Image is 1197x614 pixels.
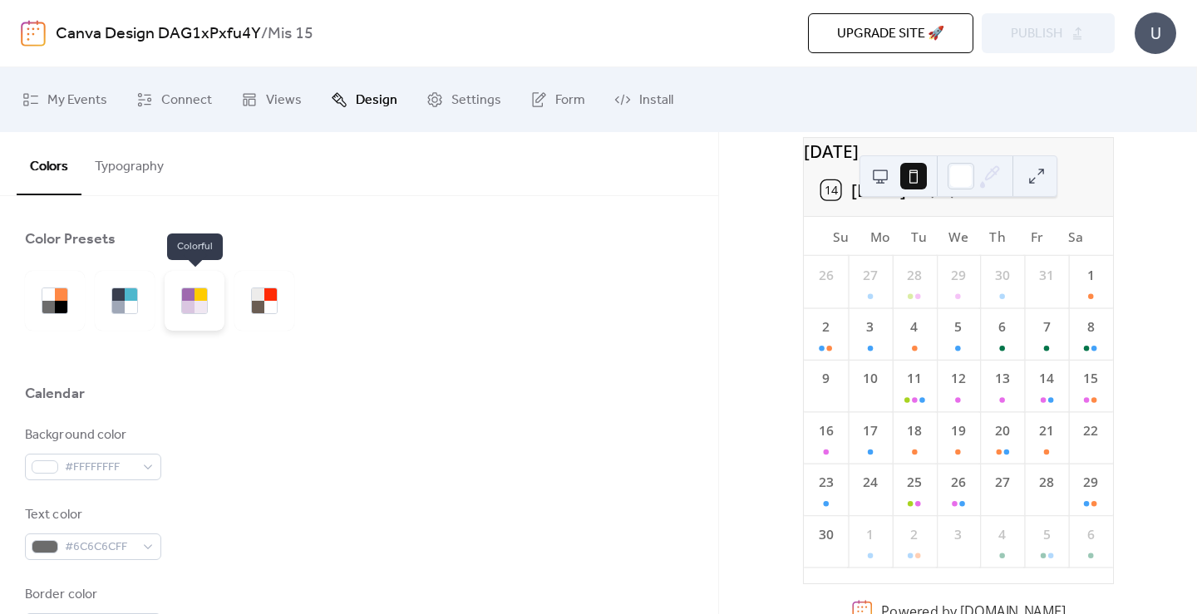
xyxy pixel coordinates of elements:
[1081,266,1100,285] div: 1
[860,217,899,256] div: Mo
[161,87,212,114] span: Connect
[938,217,978,256] div: We
[837,24,944,44] span: Upgrade site 🚀
[1037,525,1056,544] div: 5
[815,525,835,544] div: 30
[815,317,835,336] div: 2
[25,505,158,525] div: Text color
[261,18,268,50] b: /
[555,87,585,114] span: Form
[948,317,968,336] div: 5
[124,74,224,125] a: Connect
[860,473,879,492] div: 24
[10,74,120,125] a: My Events
[1037,421,1056,440] div: 21
[356,87,397,114] span: Design
[815,421,835,440] div: 16
[904,266,924,285] div: 28
[25,425,158,445] div: Background color
[414,74,514,125] a: Settings
[948,473,968,492] div: 26
[639,87,673,114] span: Install
[948,370,968,389] div: 12
[860,525,879,544] div: 1
[815,370,835,389] div: 9
[813,175,913,205] button: 14[DATE]
[860,317,879,336] div: 3
[518,74,598,125] a: Form
[1017,217,1056,256] div: Fr
[56,18,261,50] a: Canva Design DAG1xPxfu4Y
[25,585,158,605] div: Border color
[266,87,302,114] span: Views
[318,74,410,125] a: Design
[993,421,1012,440] div: 20
[993,473,1012,492] div: 27
[904,473,924,492] div: 25
[820,217,860,256] div: Su
[904,370,924,389] div: 11
[993,525,1012,544] div: 4
[948,421,968,440] div: 19
[978,217,1017,256] div: Th
[65,458,135,478] span: #FFFFFFFF
[899,217,938,256] div: Tu
[21,20,46,47] img: logo
[1037,317,1056,336] div: 7
[815,473,835,492] div: 23
[993,266,1012,285] div: 30
[993,370,1012,389] div: 13
[451,87,501,114] span: Settings
[1037,473,1056,492] div: 28
[167,233,223,260] span: Colorful
[808,13,973,53] button: Upgrade site 🚀
[904,317,924,336] div: 4
[1056,217,1095,256] div: Sa
[229,74,314,125] a: Views
[1081,525,1100,544] div: 6
[1081,421,1100,440] div: 22
[47,87,107,114] span: My Events
[904,421,924,440] div: 18
[1135,12,1176,54] div: U
[993,317,1012,336] div: 6
[268,18,313,50] b: Mis 15
[1081,473,1100,492] div: 29
[1081,370,1100,389] div: 15
[860,370,879,389] div: 10
[65,538,135,558] span: #6C6C6CFF
[602,74,686,125] a: Install
[860,266,879,285] div: 27
[1081,317,1100,336] div: 8
[81,132,177,194] button: Typography
[25,384,85,404] div: Calendar
[948,266,968,285] div: 29
[948,525,968,544] div: 3
[860,421,879,440] div: 17
[804,138,1113,164] div: [DATE]
[17,132,81,195] button: Colors
[815,266,835,285] div: 26
[25,229,116,249] div: Color Presets
[904,525,924,544] div: 2
[1037,266,1056,285] div: 31
[1037,370,1056,389] div: 14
